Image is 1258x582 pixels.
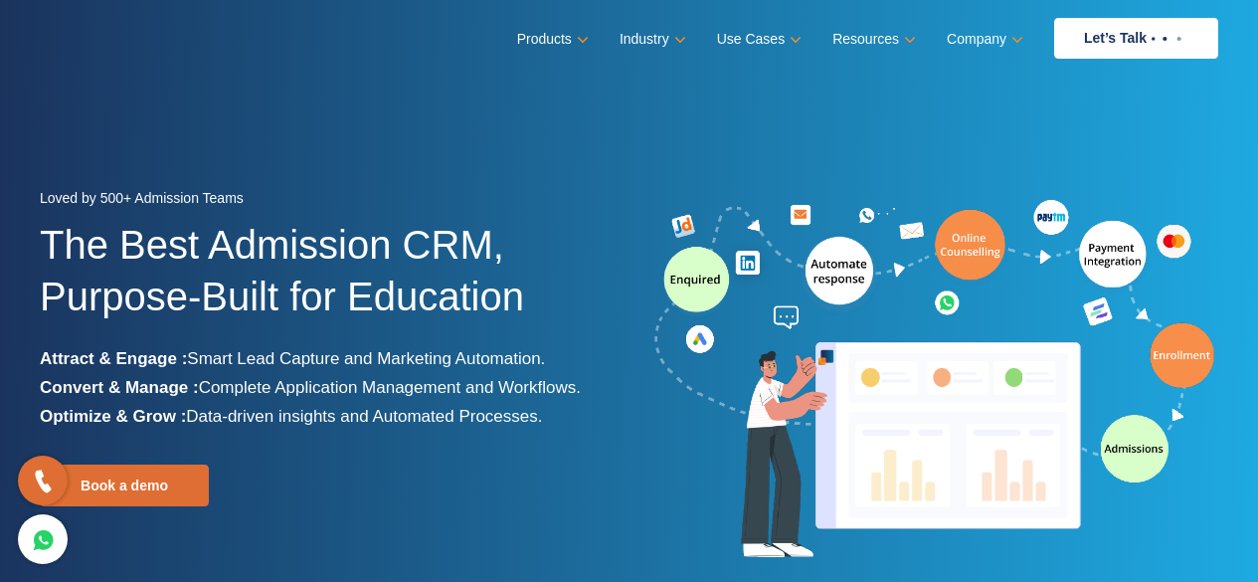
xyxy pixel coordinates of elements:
b: Attract & Engage : [40,349,187,368]
a: Book a demo [40,465,209,506]
div: Loved by 500+ Admission Teams [40,184,615,219]
b: Optimize & Grow : [40,407,186,426]
a: Industry [620,25,682,54]
span: Smart Lead Capture and Marketing Automation. [187,349,545,368]
b: Convert & Manage : [40,378,199,397]
a: Resources [832,25,912,54]
h1: The Best Admission CRM, Purpose-Built for Education [40,219,615,344]
a: Products [517,25,585,54]
a: Let’s Talk [1054,18,1218,59]
img: admission-software-home-page-header [651,195,1218,566]
a: Company [947,25,1019,54]
span: Complete Application Management and Workflows. [199,378,581,397]
a: Use Cases [717,25,798,54]
span: Data-driven insights and Automated Processes. [186,407,542,426]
